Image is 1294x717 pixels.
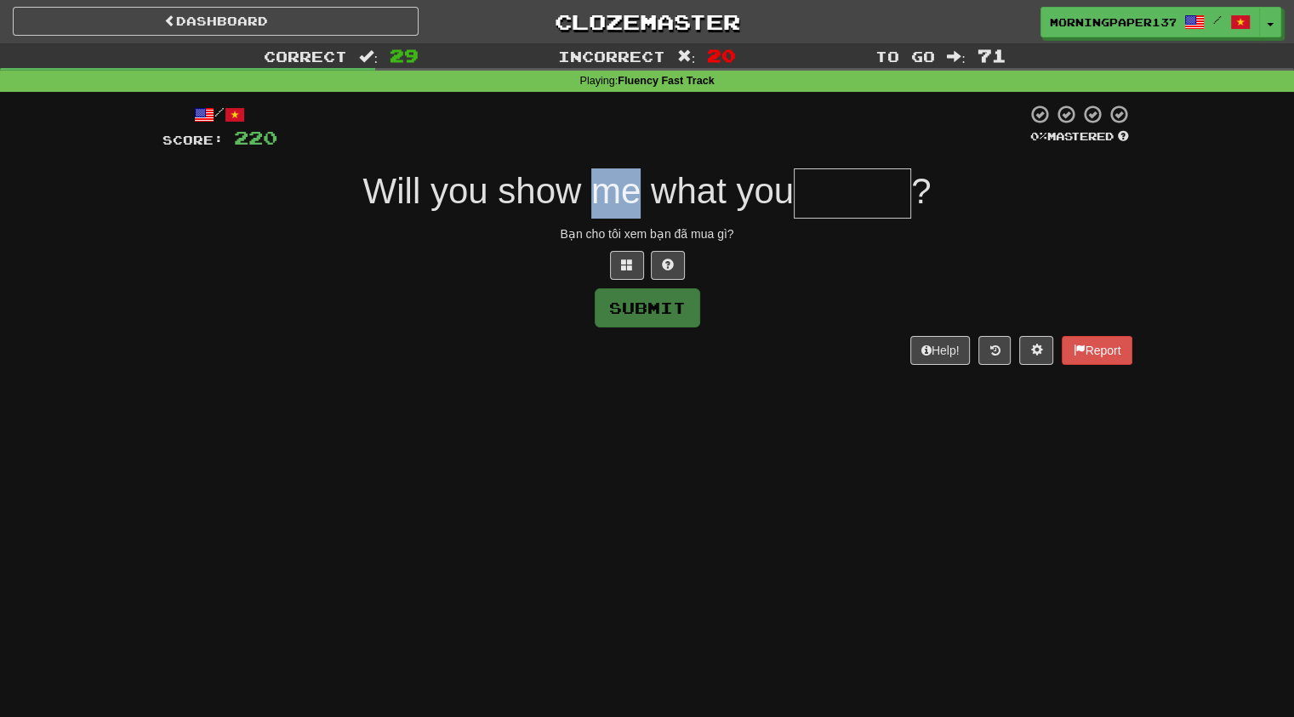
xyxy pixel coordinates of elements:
button: Single letter hint - you only get 1 per sentence and score half the points! alt+h [651,251,685,280]
span: 220 [234,127,277,148]
span: Correct [264,48,347,65]
button: Switch sentence to multiple choice alt+p [610,251,644,280]
span: To go [875,48,935,65]
span: / [1213,14,1222,26]
div: / [162,104,277,125]
span: Will you show me what you [363,171,795,211]
div: Bạn cho tôi xem bạn đã mua gì? [162,225,1132,242]
span: 29 [390,45,419,65]
span: 20 [707,45,736,65]
div: Mastered [1027,129,1132,145]
span: 0 % [1030,129,1047,143]
span: Incorrect [558,48,665,65]
span: : [947,49,966,64]
button: Submit [595,288,700,327]
span: : [677,49,696,64]
a: Clozemaster [444,7,850,37]
span: 71 [978,45,1006,65]
button: Help! [910,336,971,365]
span: ? [911,171,931,211]
span: : [359,49,378,64]
button: Report [1062,336,1132,365]
span: Score: [162,133,224,147]
a: MorningPaper1375 / [1040,7,1260,37]
button: Round history (alt+y) [978,336,1011,365]
strong: Fluency Fast Track [618,75,714,87]
span: MorningPaper1375 [1050,14,1176,30]
a: Dashboard [13,7,419,36]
